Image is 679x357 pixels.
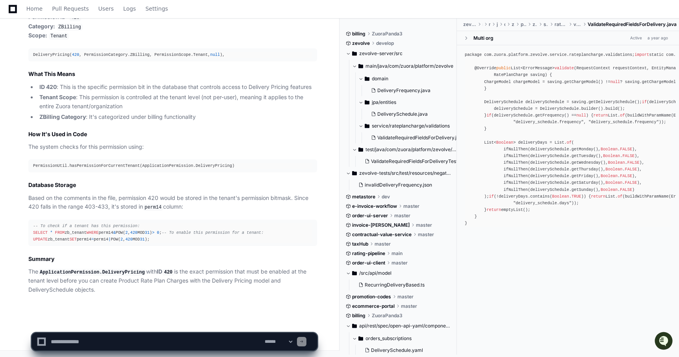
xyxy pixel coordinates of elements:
span: null [210,52,220,57]
span: 2 [125,230,128,235]
button: RecurringDeliveryBased.ts [355,279,446,290]
span: > [152,230,154,235]
span: zevolve-server/src [359,50,403,57]
code: ZBilling [57,24,83,31]
span: ZuoraPanda3 [372,313,403,319]
span: return [486,207,501,212]
span: -- To enable this permission for a tenant: [162,230,264,235]
div: Multi org [473,35,493,41]
div: package com.zuora.platform.zevolve.service.rateplancharge.validations; static com.zuora.platform.... [465,52,671,227]
div: Start new chat [27,59,129,67]
span: service [544,21,548,28]
span: 31 [140,237,145,242]
span: master [401,303,417,309]
img: PlayerZero [8,8,24,24]
li: : This permission is controlled at the tenant level (not per-user), meaning it applies to the ent... [37,93,317,111]
span: SELECT [33,230,48,235]
button: domain [358,72,464,85]
button: jpa/entities [358,96,464,109]
span: java [497,21,498,28]
svg: Directory [352,268,357,278]
span: order-ui-server [352,213,388,219]
svg: Directory [365,74,369,83]
span: Boolean [605,167,622,172]
span: service/rateplancharge/validations [372,123,450,129]
span: validations [573,21,581,28]
span: FALSE [625,180,637,185]
span: domain [372,76,388,82]
span: FROM [55,230,65,235]
p: The system checks for this permission using: [28,142,317,152]
svg: Directory [365,121,369,131]
span: zuora [512,21,514,28]
button: service/rateplancharge/validations [358,120,464,132]
div: zb_tenant perm14 POW( , MOD ) ; zb_tenant perm14 perm14 POW( , MOD ); [33,223,312,243]
span: Boolean [601,147,618,152]
span: null [576,113,586,118]
span: FALSE [622,154,634,158]
span: invalidDeliveryFrequency.json [365,182,432,188]
span: if [489,194,494,198]
span: public [496,66,511,70]
span: ValidateRequiredFieldsForDelivery.java [377,135,465,141]
button: ValidateRequiredFieldsForDelivery.java [368,132,465,143]
span: promotion-codes [352,294,391,300]
button: invalidDeliveryFrequency.json [355,179,446,191]
span: FALSE [627,160,640,165]
svg: Directory [352,168,357,178]
code: perm14 [143,204,163,211]
span: Boolean [552,194,569,198]
span: ZuoraPanda3 [372,31,403,37]
span: 31 [145,230,150,235]
button: main/java/com/zuora/platform/zevolve [352,60,457,72]
span: master [394,213,410,219]
span: Logs [123,6,136,11]
span: main [391,250,403,257]
span: TRUE [571,194,581,198]
span: Boolean [601,187,618,192]
span: /src/api/model [359,270,391,276]
img: 1756235613930-3d25f9e4-fa56-45dd-b3ad-e072dfbd1548 [8,59,22,73]
h2: Summary [28,255,317,263]
span: billing [352,31,365,37]
p: Based on the comments in the file, permission 420 would be stored in the tenant's permission bitm... [28,194,317,212]
span: contractual-value-service [352,231,412,238]
span: SET [69,237,76,242]
h2: Database Storage [28,181,317,189]
span: billing [352,313,365,319]
span: DeliveryFrequency.java [377,87,430,94]
span: -- To check if a tenant has this permission: [33,224,140,228]
p: The with is the exact permission that must be enabled at the tenant level before you can create P... [28,267,317,294]
strong: ZBilling Category [39,113,86,120]
span: of [620,113,625,118]
span: ecommerce-portal [352,303,395,309]
span: Settings [145,6,168,11]
span: master [418,231,434,238]
span: RecurringDeliveryBased.ts [365,282,425,288]
span: 2 [121,237,123,242]
span: jpa/entities [372,99,396,105]
span: taxHub [352,241,368,247]
span: Pylon [78,83,95,89]
span: import [634,52,649,57]
span: Pull Requests [52,6,89,11]
span: master [403,203,419,209]
div: PermissionUtil.hasPermissionForCurrentTenant(ApplicationPermission.DeliveryPricing) [33,163,312,169]
span: e-invoice-workflow [352,203,397,209]
strong: Category: [28,23,55,30]
h2: How It's Used in Code [28,130,317,138]
span: Home [26,6,43,11]
span: WHERE [87,230,99,235]
span: if [642,100,647,104]
span: 420 [72,52,79,57]
span: Boolean [603,154,620,158]
a: Powered byPylon [56,82,95,89]
button: DeliveryFrequency.java [368,85,459,96]
button: ValidateRequiredFieldsForDeliveryTest.java [362,156,459,167]
span: zevolve-server [463,21,476,28]
span: Boolean [608,160,625,165]
span: UPDATE [33,237,48,242]
button: Start new chat [134,61,143,70]
span: Users [98,6,114,11]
